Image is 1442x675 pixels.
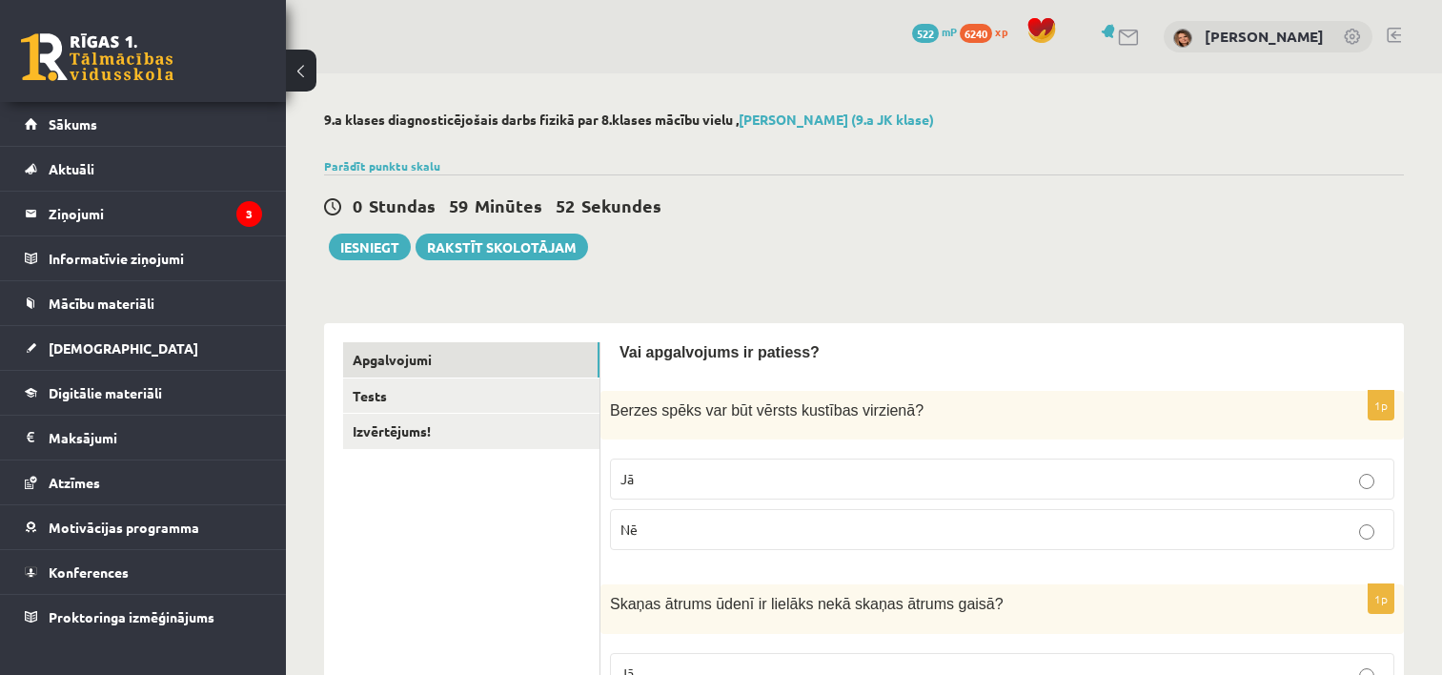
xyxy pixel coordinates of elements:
span: Stundas [369,194,436,216]
a: Motivācijas programma [25,505,262,549]
span: Berzes spēks var būt vērsts kustības virzienā [610,402,915,419]
span: Jā [620,470,634,487]
span: 0 [353,194,362,216]
a: Rakstīt skolotājam [416,234,588,260]
p: 1p [1368,390,1394,420]
a: [DEMOGRAPHIC_DATA] [25,326,262,370]
span: Konferences [49,563,129,581]
span: Proktoringa izmēģinājums [49,608,214,625]
legend: Ziņojumi [49,192,262,235]
h2: 9.a klases diagnosticējošais darbs fizikā par 8.klases mācību vielu , [324,112,1404,128]
span: Mācību materiāli [49,295,154,312]
span: ? [915,402,924,419]
a: Informatīvie ziņojumi [25,236,262,280]
legend: Informatīvie ziņojumi [49,236,262,280]
a: Sākums [25,102,262,146]
a: 522 mP [912,24,957,39]
span: 59 [449,194,468,216]
a: [PERSON_NAME] [1205,27,1324,46]
span: Sekundes [581,194,661,216]
span: 52 [556,194,575,216]
span: Aktuāli [49,160,94,177]
a: 6240 xp [960,24,1017,39]
a: Izvērtējums! [343,414,599,449]
a: Rīgas 1. Tālmācības vidusskola [21,33,173,81]
input: Jā [1359,474,1374,489]
span: Digitālie materiāli [49,384,162,401]
a: Konferences [25,550,262,594]
a: Aktuāli [25,147,262,191]
i: 3 [236,201,262,227]
a: Atzīmes [25,460,262,504]
img: Kendija Anete Kraukle [1173,29,1192,48]
span: [DEMOGRAPHIC_DATA] [49,339,198,357]
span: Sākums [49,115,97,133]
a: Parādīt punktu skalu [324,158,440,174]
a: Apgalvojumi [343,342,599,378]
button: Iesniegt [329,234,411,260]
span: ? [995,596,1004,612]
a: Proktoringa izmēģinājums [25,595,262,639]
legend: Maksājumi [49,416,262,460]
a: Ziņojumi3 [25,192,262,235]
span: Nē [620,521,638,538]
a: Maksājumi [25,416,262,460]
span: Minūtes [475,194,542,216]
span: mP [942,24,957,39]
span: Motivācijas programma [49,519,199,536]
a: Digitālie materiāli [25,371,262,415]
a: [PERSON_NAME] (9.a JK klase) [739,111,934,128]
a: Mācību materiāli [25,281,262,325]
span: 522 [912,24,939,43]
span: xp [995,24,1007,39]
span: Skaņas ātrums ūdenī ir lielāks nekā skaņas ātrums gaisā [610,596,995,612]
span: Vai apgalvojums ir patiess? [619,344,820,360]
a: Tests [343,378,599,414]
span: Atzīmes [49,474,100,491]
p: 1p [1368,583,1394,614]
span: 6240 [960,24,992,43]
input: Nē [1359,524,1374,540]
